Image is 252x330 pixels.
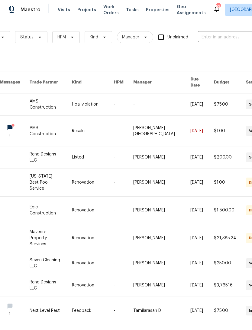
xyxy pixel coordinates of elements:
[177,4,206,16] span: Geo Assignments
[67,296,109,325] td: Feedback
[67,274,109,296] td: Renovation
[67,197,109,224] td: Renovation
[25,71,67,93] th: Trade Partner
[25,224,67,252] td: Maverick Property Services
[103,4,119,16] span: Work Orders
[128,224,186,252] td: [PERSON_NAME]
[109,274,128,296] td: -
[109,71,128,93] th: HPM
[109,224,128,252] td: -
[20,34,34,40] span: Status
[67,168,109,197] td: Renovation
[25,296,67,325] td: Next Level Pest
[146,7,170,13] span: Properties
[67,252,109,274] td: Renovation
[109,116,128,146] td: -
[128,168,186,197] td: [PERSON_NAME]
[25,197,67,224] td: Epic Construction
[167,34,188,41] span: Unclaimed
[128,252,186,274] td: [PERSON_NAME]
[57,34,66,40] span: HPM
[128,146,186,168] td: [PERSON_NAME]
[109,168,128,197] td: -
[109,296,128,325] td: -
[67,71,109,93] th: Kind
[21,7,40,13] span: Maestro
[128,296,186,325] td: Tamilarasan D
[67,146,109,168] td: Listed
[25,146,67,168] td: Reno Designs LLC
[128,274,186,296] td: [PERSON_NAME]
[109,93,128,116] td: -
[25,93,67,116] td: AMS Construction
[128,197,186,224] td: [PERSON_NAME]
[186,71,209,93] th: Due Date
[25,252,67,274] td: Seven Cleaning LLC
[109,197,128,224] td: -
[128,71,186,93] th: Manager
[77,7,96,13] span: Projects
[67,116,109,146] td: Resale
[209,71,241,93] th: Budget
[25,116,67,146] td: AMS Construction
[25,274,67,296] td: Reno Designs LLC
[126,8,139,12] span: Tasks
[122,34,139,40] span: Manager
[67,224,109,252] td: Renovation
[109,252,128,274] td: -
[109,146,128,168] td: -
[25,168,67,197] td: [US_STATE] Best Pool Service
[58,7,70,13] span: Visits
[67,93,109,116] td: Hoa_violation
[216,4,220,10] div: 53
[128,116,186,146] td: [PERSON_NAME][GEOGRAPHIC_DATA]
[128,93,186,116] td: -
[90,34,98,40] span: Kind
